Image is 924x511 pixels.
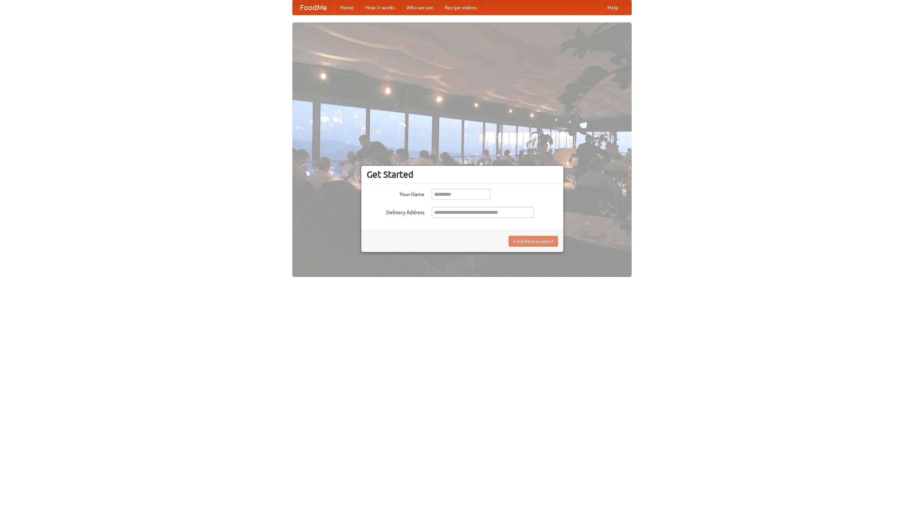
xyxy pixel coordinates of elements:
button: Find Restaurants! [509,236,558,247]
h3: Get Started [367,169,558,180]
a: Home [334,0,359,15]
a: FoodMe [293,0,334,15]
label: Delivery Address [367,207,424,216]
label: Your Name [367,189,424,198]
a: How it works [359,0,401,15]
a: Who we are [401,0,439,15]
a: Help [602,0,624,15]
a: Recipe videos [439,0,482,15]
